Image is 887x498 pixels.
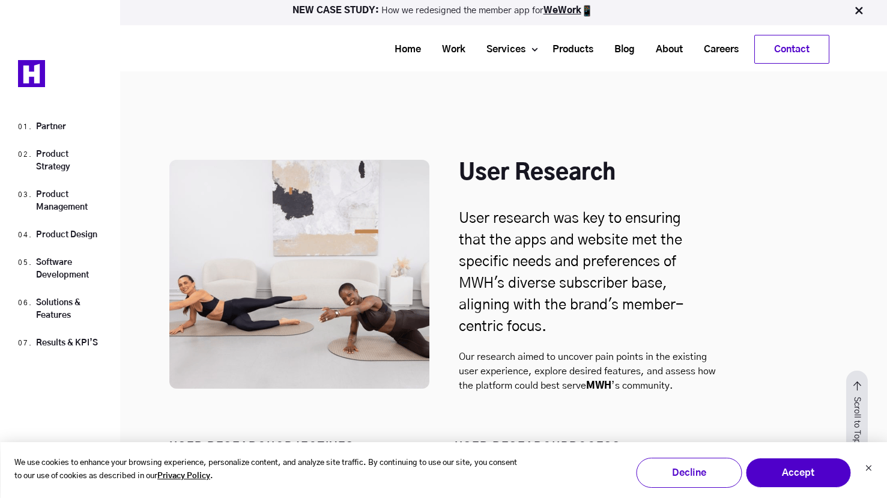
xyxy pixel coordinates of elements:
img: scroll-top [846,371,868,455]
a: Results & KPI’S [36,339,98,347]
p: How we redesigned the member app for [5,5,882,17]
a: Product Strategy [36,150,70,171]
a: Product Design [36,231,97,239]
img: app emoji [581,5,593,17]
a: Product Management [36,190,88,211]
a: Privacy Policy [157,470,210,484]
h4: User research was key to ensuring that the apps and website met the specific needs and preference... [459,187,718,338]
button: Decline [636,458,742,488]
a: Contact [755,35,829,63]
a: Home [380,38,427,61]
h3: User Research [459,160,718,187]
div: Navigation Menu [148,35,829,64]
img: User Research Image [169,160,429,389]
p: Our research aimed to uncover pain points in the existing user experience, explore desired featur... [459,350,718,393]
a: Solutions & Features [36,299,80,320]
a: Work [427,38,471,61]
a: Products [537,38,599,61]
img: Close Bar [853,5,865,17]
button: Dismiss cookie banner [865,463,872,476]
p: We use cookies to enhance your browsing experience, personalize content, and analyze site traffic... [14,457,518,484]
img: Heady [18,60,45,87]
a: Services [471,38,531,61]
a: Partner [36,123,66,131]
a: Blog [599,38,641,61]
a: About [641,38,689,61]
button: Go to top [846,371,868,455]
a: WeWork [543,6,581,15]
strong: NEW CASE STUDY: [292,6,381,15]
strong: MWH [586,381,611,390]
a: Careers [689,38,745,61]
a: Software Development [36,258,89,279]
button: Accept [745,458,851,488]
